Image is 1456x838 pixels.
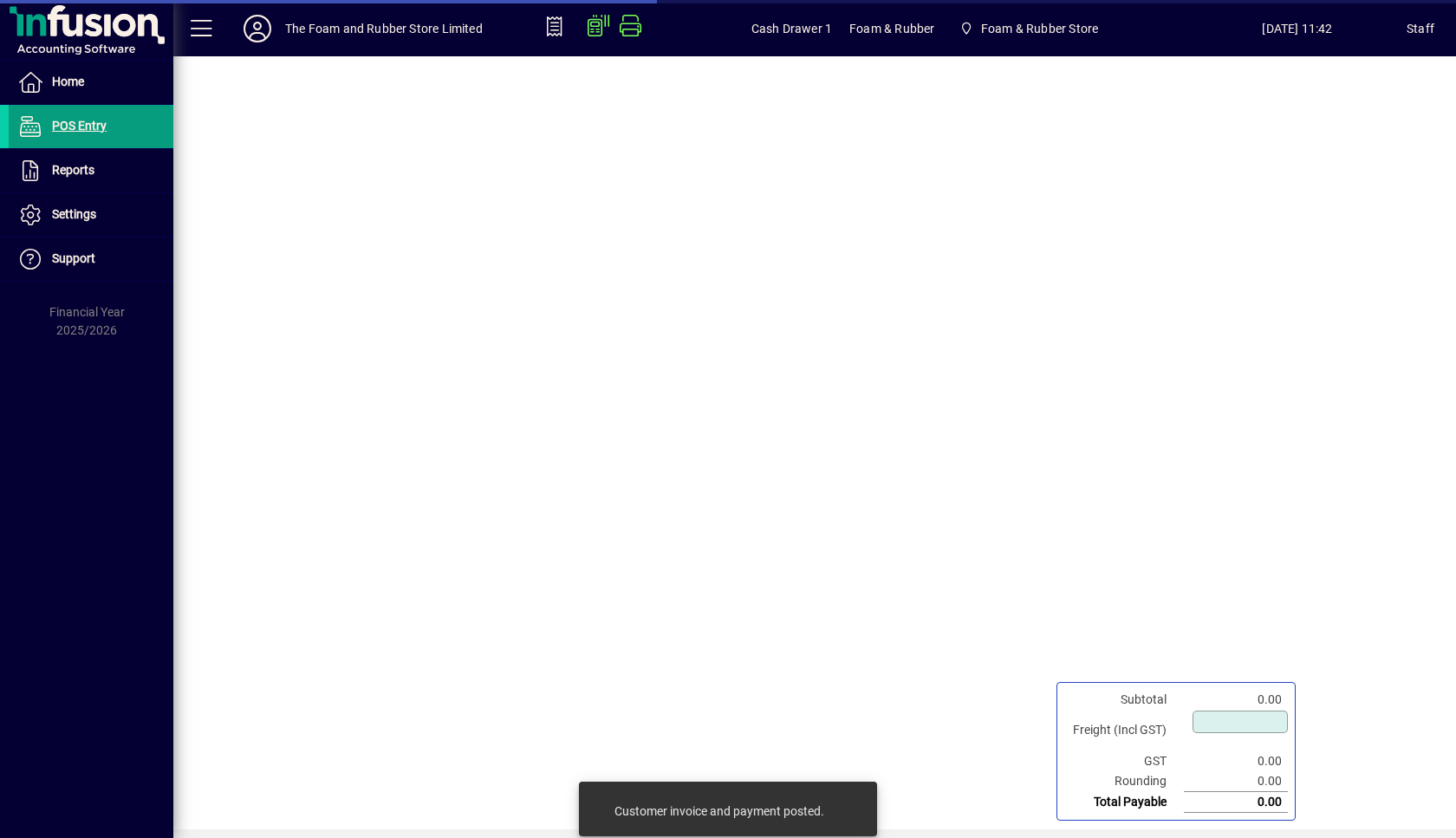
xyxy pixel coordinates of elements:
td: 0.00 [1184,690,1288,710]
span: Foam & Rubber Store [952,13,1105,44]
span: Foam & Rubber [849,15,934,42]
span: Reports [52,163,94,177]
span: Support [52,251,95,265]
td: 0.00 [1184,771,1288,792]
button: Profile [230,13,285,44]
a: Support [9,237,173,281]
td: GST [1064,751,1184,771]
td: Rounding [1064,771,1184,792]
div: Customer invoice and payment posted. [614,802,824,820]
td: Subtotal [1064,690,1184,710]
td: Total Payable [1064,792,1184,813]
span: Settings [52,207,96,221]
div: The Foam and Rubber Store Limited [285,15,483,42]
a: Reports [9,149,173,192]
td: 0.00 [1184,751,1288,771]
div: Staff [1407,15,1434,42]
span: Home [52,75,84,88]
span: POS Entry [52,119,107,133]
a: Home [9,61,173,104]
span: Cash Drawer 1 [751,15,832,42]
span: Foam & Rubber Store [981,15,1098,42]
a: Settings [9,193,173,237]
td: Freight (Incl GST) [1064,710,1184,751]
span: [DATE] 11:42 [1188,15,1407,42]
td: 0.00 [1184,792,1288,813]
